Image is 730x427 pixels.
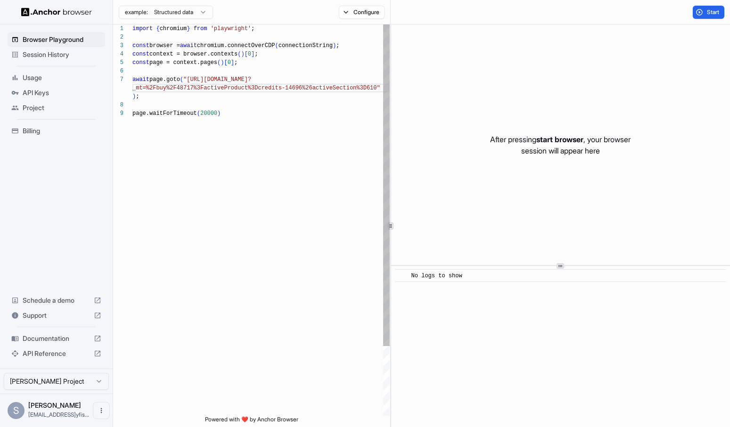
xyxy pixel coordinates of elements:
span: ​ [400,271,404,281]
div: 7 [113,75,123,84]
span: await [180,42,197,49]
span: ] [231,59,234,66]
span: ; [234,59,238,66]
span: const [132,51,149,57]
span: context = browser.contexts [149,51,238,57]
span: Project [23,103,101,113]
span: example: [125,8,148,16]
img: Anchor Logo [21,8,92,16]
div: 5 [113,58,123,67]
span: const [132,42,149,49]
span: Schedule a demo [23,296,90,305]
span: Billing [23,126,101,136]
span: 20000 [200,110,217,117]
span: await [132,76,149,83]
div: 6 [113,67,123,75]
span: _mt=%2Fbuy%2F48717%3FactiveProduct%3Dcredits-14696 [132,85,302,91]
div: S [8,402,25,419]
span: ) [241,51,244,57]
span: { [156,25,159,32]
span: API Keys [23,88,101,97]
span: [ [245,51,248,57]
div: Session History [8,47,105,62]
button: Configure [339,6,385,19]
span: page = context.pages [149,59,217,66]
div: Schedule a demo [8,293,105,308]
span: ; [336,42,339,49]
span: page.waitForTimeout [132,110,197,117]
span: ; [251,25,254,32]
div: API Keys [8,85,105,100]
div: Project [8,100,105,115]
span: ( [238,51,241,57]
span: ( [217,59,221,66]
span: ( [197,110,200,117]
span: start browser [536,135,583,144]
span: page.goto [149,76,180,83]
button: Start [693,6,724,19]
button: Open menu [93,402,110,419]
div: Usage [8,70,105,85]
span: chromium.connectOverCDP [197,42,275,49]
span: Documentation [23,334,90,343]
span: Browser Playground [23,35,101,44]
span: import [132,25,153,32]
span: 0 [248,51,251,57]
span: Session History [23,50,101,59]
span: Shuhao Zhang [28,401,81,409]
span: ) [217,110,221,117]
div: Browser Playground [8,32,105,47]
span: Start [707,8,720,16]
span: [ [224,59,227,66]
div: Documentation [8,331,105,346]
span: } [187,25,190,32]
div: 4 [113,50,123,58]
span: chromium [160,25,187,32]
span: ; [254,51,258,57]
div: Support [8,308,105,323]
span: ) [221,59,224,66]
div: 3 [113,41,123,50]
span: const [132,59,149,66]
span: Usage [23,73,101,82]
span: connectionString [279,42,333,49]
span: ( [180,76,183,83]
span: ] [251,51,254,57]
div: 8 [113,101,123,109]
span: Support [23,311,90,320]
span: shuhao@tinyfish.io [28,411,89,418]
span: 0 [228,59,231,66]
span: ( [275,42,278,49]
span: No logs to show [411,273,462,279]
div: API Reference [8,346,105,361]
span: "[URL][DOMAIN_NAME]? [183,76,251,83]
div: 1 [113,24,123,33]
span: %26activeSection%3D610" [302,85,380,91]
span: ; [136,93,139,100]
p: After pressing , your browser session will appear here [490,134,631,156]
span: API Reference [23,349,90,358]
div: Billing [8,123,105,138]
span: 'playwright' [211,25,251,32]
span: ) [132,93,136,100]
span: from [194,25,207,32]
span: Powered with ❤️ by Anchor Browser [205,416,298,427]
span: ) [333,42,336,49]
div: 9 [113,109,123,118]
span: browser = [149,42,180,49]
div: 2 [113,33,123,41]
